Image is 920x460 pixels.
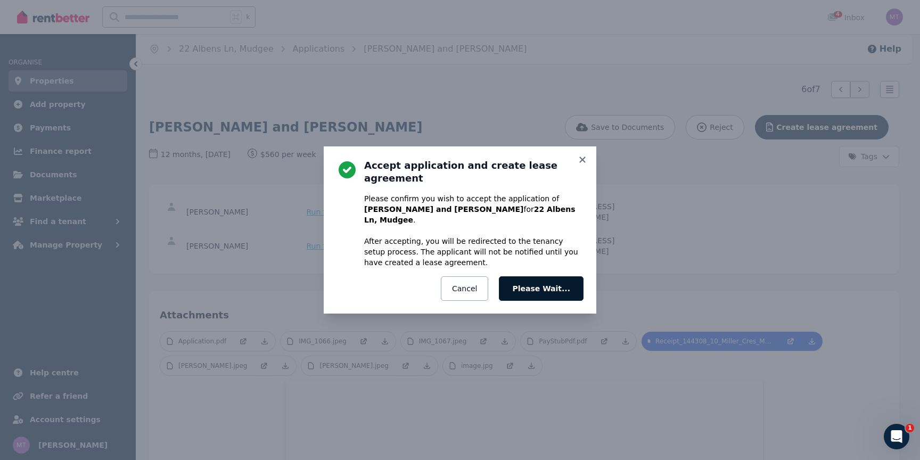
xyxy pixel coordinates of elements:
button: Cancel [441,276,488,301]
span: 1 [906,424,914,432]
p: Please confirm you wish to accept the application of for . After accepting, you will be redirecte... [364,193,584,268]
b: [PERSON_NAME] and [PERSON_NAME] [364,205,523,213]
button: Please Wait... [499,276,584,301]
iframe: Intercom live chat [884,424,909,449]
h3: Accept application and create lease agreement [364,159,584,185]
